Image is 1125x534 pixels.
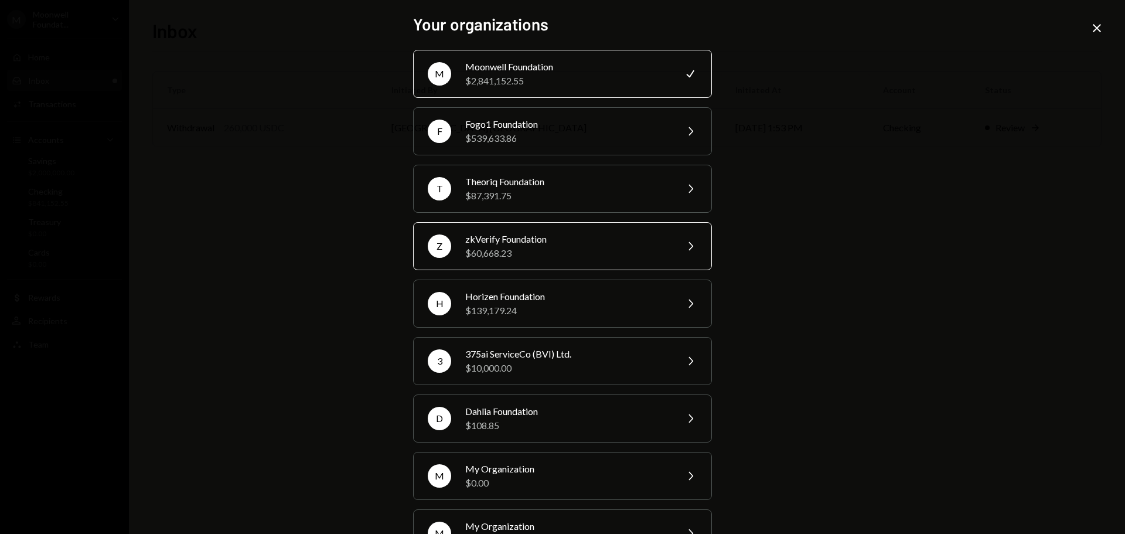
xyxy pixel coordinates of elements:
div: My Organization [465,519,669,533]
div: Theoriq Foundation [465,175,669,189]
div: 375ai ServiceCo (BVI) Ltd. [465,347,669,361]
div: Horizen Foundation [465,290,669,304]
div: $0.00 [465,476,669,490]
button: MMoonwell Foundation$2,841,152.55 [413,50,712,98]
div: Moonwell Foundation [465,60,669,74]
div: zkVerify Foundation [465,232,669,246]
div: H [428,292,451,315]
h2: Your organizations [413,13,712,36]
div: M [428,464,451,488]
div: $139,179.24 [465,304,669,318]
button: DDahlia Foundation$108.85 [413,394,712,443]
button: TTheoriq Foundation$87,391.75 [413,165,712,213]
button: ZzkVerify Foundation$60,668.23 [413,222,712,270]
button: 3375ai ServiceCo (BVI) Ltd.$10,000.00 [413,337,712,385]
button: FFogo1 Foundation$539,633.86 [413,107,712,155]
div: $10,000.00 [465,361,669,375]
div: T [428,177,451,200]
div: F [428,120,451,143]
div: Z [428,234,451,258]
div: $2,841,152.55 [465,74,669,88]
div: My Organization [465,462,669,476]
div: $539,633.86 [465,131,669,145]
div: M [428,62,451,86]
div: D [428,407,451,430]
button: MMy Organization$0.00 [413,452,712,500]
div: 3 [428,349,451,373]
div: $87,391.75 [465,189,669,203]
div: $108.85 [465,419,669,433]
div: Dahlia Foundation [465,404,669,419]
div: Fogo1 Foundation [465,117,669,131]
div: $60,668.23 [465,246,669,260]
button: HHorizen Foundation$139,179.24 [413,280,712,328]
